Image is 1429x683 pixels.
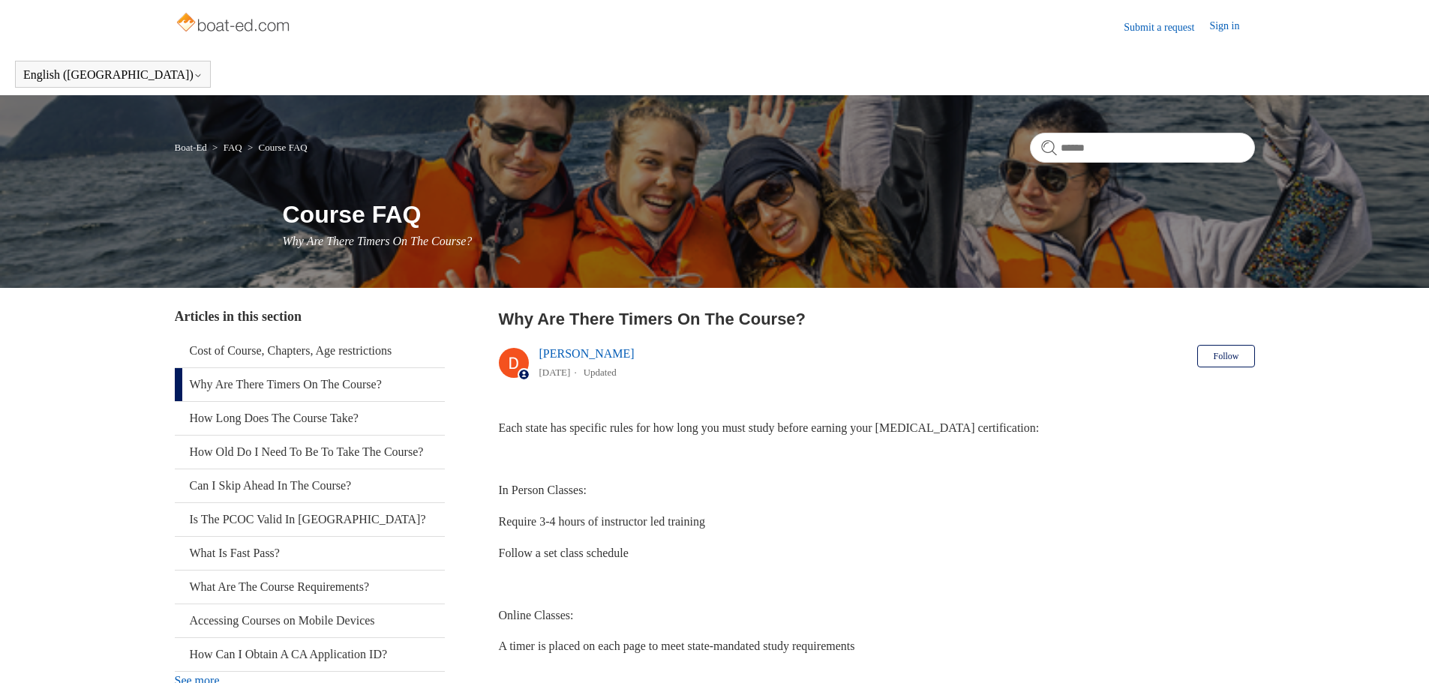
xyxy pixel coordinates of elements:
a: Can I Skip Ahead In The Course? [175,469,445,502]
li: Course FAQ [245,142,308,153]
a: How Long Does The Course Take? [175,402,445,435]
a: Course FAQ [259,142,308,153]
span: Online Classes: [499,609,574,622]
a: Accessing Courses on Mobile Devices [175,604,445,637]
a: [PERSON_NAME] [539,347,635,360]
span: Why Are There Timers On The Course? [283,235,473,247]
button: Follow Article [1197,345,1254,367]
a: Sign in [1209,18,1254,36]
span: In Person Classes: [499,484,587,496]
a: How Can I Obtain A CA Application ID? [175,638,445,671]
span: Follow a set class schedule [499,547,629,559]
button: English ([GEOGRAPHIC_DATA]) [23,68,203,82]
li: FAQ [209,142,245,153]
div: Live chat [1379,633,1418,672]
a: Is The PCOC Valid In [GEOGRAPHIC_DATA]? [175,503,445,536]
a: Submit a request [1124,19,1209,35]
a: FAQ [224,142,242,153]
img: Boat-Ed Help Center home page [175,9,294,39]
span: Each state has specific rules for how long you must study before earning your [MEDICAL_DATA] cert... [499,421,1040,434]
a: Why Are There Timers On The Course? [175,368,445,401]
span: Articles in this section [175,309,302,324]
a: What Is Fast Pass? [175,537,445,570]
a: How Old Do I Need To Be To Take The Course? [175,436,445,469]
time: 04/08/2025, 12:58 [539,367,571,378]
li: Boat-Ed [175,142,210,153]
span: Require 3-4 hours of instructor led training [499,515,706,528]
a: What Are The Course Requirements? [175,571,445,604]
input: Search [1030,133,1255,163]
li: Updated [584,367,617,378]
h1: Course FAQ [283,196,1255,232]
h2: Why Are There Timers On The Course? [499,307,1255,331]
a: Boat-Ed [175,142,207,153]
span: A timer is placed on each page to meet state-mandated study requirements [499,640,855,652]
a: Cost of Course, Chapters, Age restrictions [175,334,445,367]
